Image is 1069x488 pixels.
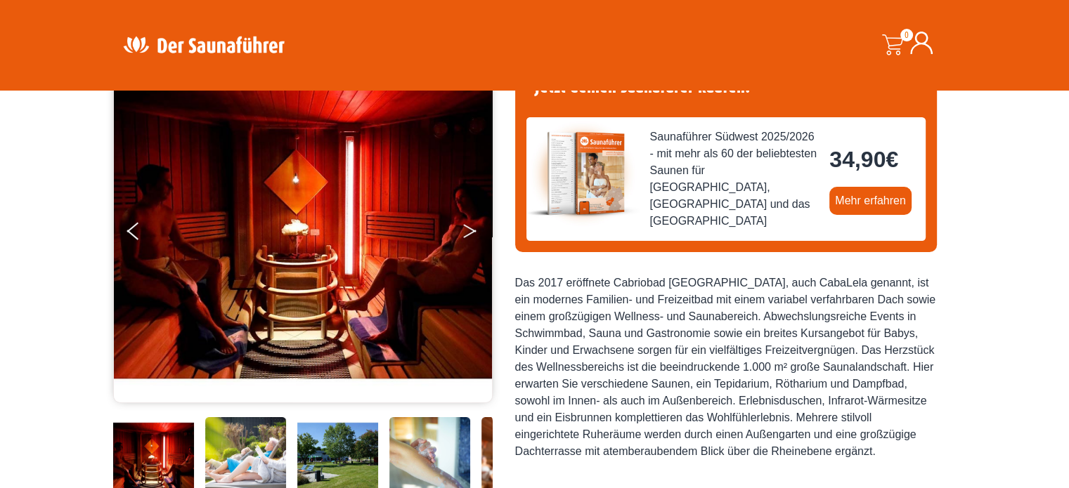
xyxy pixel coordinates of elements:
[127,216,162,251] button: Previous
[515,275,937,460] div: Das 2017 eröffnete Cabriobad [GEOGRAPHIC_DATA], auch CabaLela genannt, ist ein modernes Familien-...
[829,187,912,215] a: Mehr erfahren
[462,216,497,251] button: Next
[526,117,639,230] img: der-saunafuehrer-2025-suedwest.jpg
[886,147,898,172] span: €
[900,29,913,41] span: 0
[829,147,898,172] bdi: 34,90
[650,128,819,230] span: Saunaführer Südwest 2025/2026 - mit mehr als 60 der beliebtesten Saunen für [GEOGRAPHIC_DATA], [G...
